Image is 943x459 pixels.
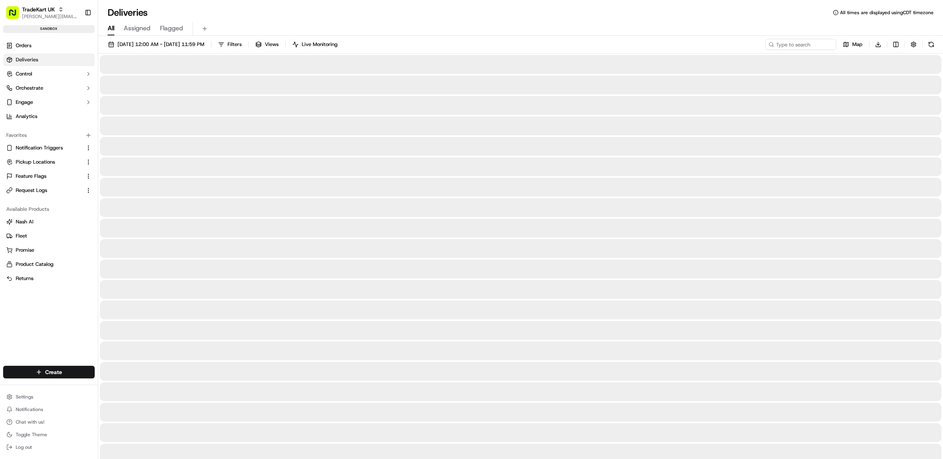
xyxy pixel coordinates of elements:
[840,9,934,16] span: All times are displayed using CDT timezone
[6,275,92,282] a: Returns
[16,261,53,268] span: Product Catalog
[22,6,55,13] button: TradeKart UK
[3,366,95,378] button: Create
[6,187,82,194] a: Request Logs
[16,232,27,240] span: Fleet
[16,99,33,106] span: Engage
[6,232,92,240] a: Fleet
[265,41,279,48] span: Views
[302,41,338,48] span: Live Monitoring
[6,247,92,254] a: Promise
[16,187,47,194] span: Request Logs
[839,39,866,50] button: Map
[16,42,31,49] span: Orders
[3,244,95,256] button: Promise
[3,68,95,80] button: Control
[16,70,32,77] span: Control
[215,39,245,50] button: Filters
[16,444,32,450] span: Log out
[3,230,95,242] button: Fleet
[16,85,43,92] span: Orchestrate
[6,159,82,166] a: Pickup Locations
[3,442,95,453] button: Log out
[3,3,81,22] button: TradeKart UK[PERSON_NAME][EMAIL_ADDRESS][DOMAIN_NAME]
[3,142,95,154] button: Notification Triggers
[117,41,204,48] span: [DATE] 12:00 AM - [DATE] 11:59 PM
[6,144,82,151] a: Notification Triggers
[227,41,242,48] span: Filters
[6,173,82,180] a: Feature Flags
[108,24,114,33] span: All
[160,24,183,33] span: Flagged
[3,96,95,109] button: Engage
[16,173,46,180] span: Feature Flags
[3,25,95,33] div: sandbox
[852,41,862,48] span: Map
[3,129,95,142] div: Favorites
[16,431,47,438] span: Toggle Theme
[16,394,33,400] span: Settings
[6,218,92,225] a: Nash AI
[3,404,95,415] button: Notifications
[22,13,78,20] button: [PERSON_NAME][EMAIL_ADDRESS][DOMAIN_NAME]
[765,39,836,50] input: Type to search
[3,39,95,52] a: Orders
[16,247,34,254] span: Promise
[3,82,95,94] button: Orchestrate
[3,203,95,216] div: Available Products
[6,261,92,268] a: Product Catalog
[16,113,37,120] span: Analytics
[16,218,33,225] span: Nash AI
[108,6,148,19] h1: Deliveries
[3,391,95,402] button: Settings
[16,56,38,63] span: Deliveries
[3,110,95,123] a: Analytics
[16,419,44,425] span: Chat with us!
[3,184,95,197] button: Request Logs
[45,368,62,376] span: Create
[289,39,341,50] button: Live Monitoring
[16,144,63,151] span: Notification Triggers
[3,216,95,228] button: Nash AI
[3,429,95,440] button: Toggle Theme
[3,170,95,182] button: Feature Flags
[16,159,55,166] span: Pickup Locations
[124,24,150,33] span: Assigned
[252,39,282,50] button: Views
[3,417,95,428] button: Chat with us!
[16,406,43,413] span: Notifications
[926,39,937,50] button: Refresh
[3,258,95,271] button: Product Catalog
[105,39,208,50] button: [DATE] 12:00 AM - [DATE] 11:59 PM
[3,272,95,285] button: Returns
[3,53,95,66] a: Deliveries
[3,156,95,168] button: Pickup Locations
[16,275,33,282] span: Returns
